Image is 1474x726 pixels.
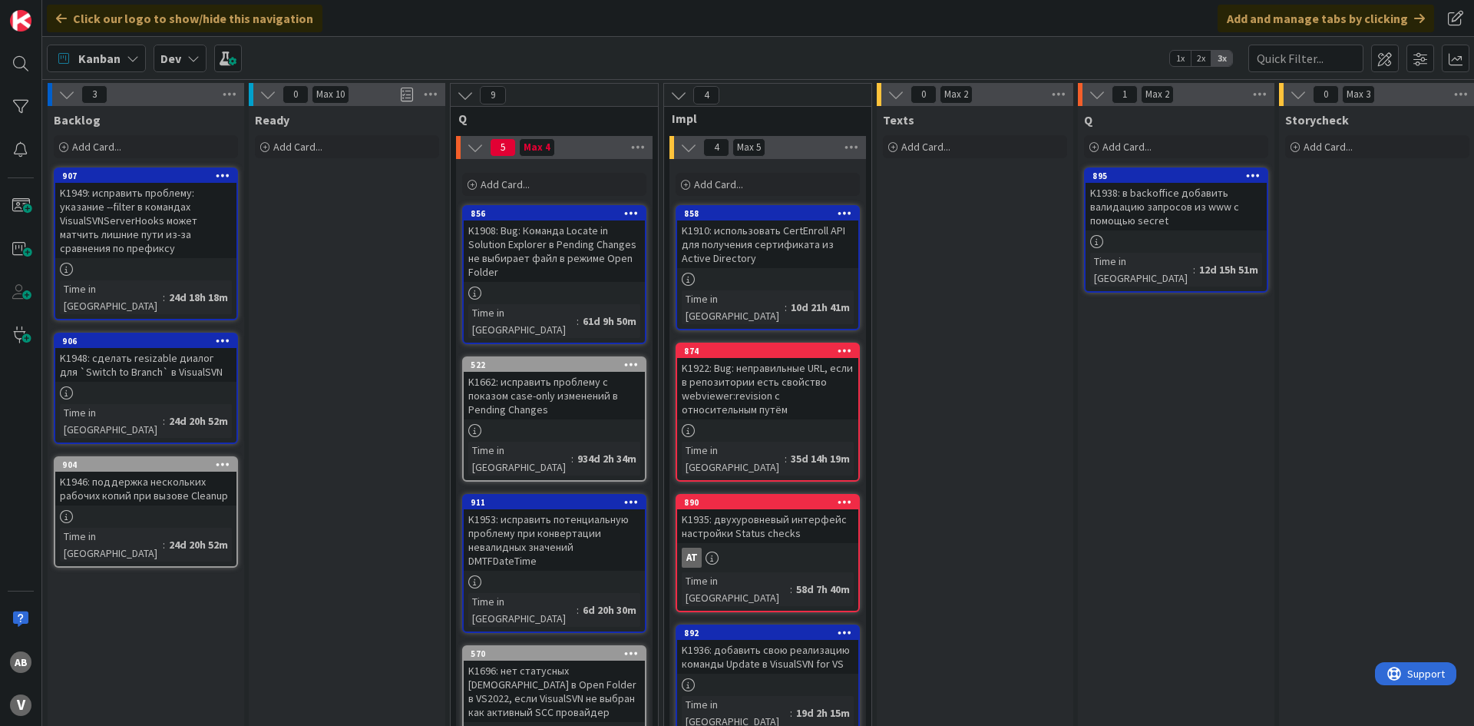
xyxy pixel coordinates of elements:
div: Time in [GEOGRAPHIC_DATA] [1090,253,1193,287]
span: : [163,289,165,306]
div: Time in [GEOGRAPHIC_DATA] [60,528,163,562]
div: Max 4 [524,144,550,151]
span: Add Card... [694,177,743,191]
span: : [790,704,792,721]
div: V [10,695,31,716]
span: Storycheck [1285,112,1349,128]
div: 61d 9h 50m [579,313,640,330]
div: Click our logo to show/hide this navigation [47,5,322,32]
span: Add Card... [273,140,322,154]
div: 24d 18h 18m [165,289,232,306]
div: 570 [464,647,645,661]
div: 890K1935: двухуровневый интерфейс настройки Status checks [677,496,858,543]
div: 904 [55,458,236,472]
a: 904K1946: поддержка нескольких рабочих копий при вызове CleanupTime in [GEOGRAPHIC_DATA]:24d 20h 52m [54,456,238,568]
div: 907K1949: исправить проблему: указание --filter в командах VisualSVNServerHooks может матчить лиш... [55,169,236,258]
div: 12d 15h 51m [1195,261,1262,278]
div: 24d 20h 52m [165,536,232,553]
div: 890 [677,496,858,509]
div: 911 [464,496,645,509]
div: AT [677,548,858,568]
div: 856 [464,207,645,220]
span: Support [32,2,70,21]
div: K1908: Bug: Команда Locate in Solution Explorer в Pending Changes не выбирает файл в режиме Open ... [464,220,645,282]
div: 522 [464,358,645,372]
div: K1948: сделать resizable диалог для `Switch to Branch` в VisualSVN [55,348,236,382]
span: Add Card... [72,140,121,154]
div: 895 [1086,169,1267,183]
span: : [785,299,787,316]
div: 890 [684,497,858,508]
b: Dev [160,51,181,66]
div: Add and manage tabs by clicking [1218,5,1434,32]
span: 0 [911,85,937,104]
div: 906 [62,336,236,346]
div: Time in [GEOGRAPHIC_DATA] [682,572,790,606]
div: 895K1938: в backoffice добавить валидацию запросов из www с помощью secret [1086,169,1267,230]
div: Max 3 [1347,91,1370,98]
div: Time in [GEOGRAPHIC_DATA] [468,593,577,627]
a: 856K1908: Bug: Команда Locate in Solution Explorer в Pending Changes не выбирает файл в режиме Op... [462,205,646,344]
div: 858K1910: использовать CertEnroll API для получения сертификата из Active Directory [677,207,858,268]
div: Max 2 [1145,91,1169,98]
div: 892K1936: добавить свою реализацию команды Update в VisualSVN for VS [677,626,858,674]
span: 1 [1112,85,1138,104]
a: 895K1938: в backoffice добавить валидацию запросов из www с помощью secretTime in [GEOGRAPHIC_DAT... [1084,167,1268,293]
a: 858K1910: использовать CertEnroll API для получения сертификата из Active DirectoryTime in [GEOGR... [676,205,860,330]
span: Add Card... [1102,140,1152,154]
div: Time in [GEOGRAPHIC_DATA] [682,442,785,476]
div: 58d 7h 40m [792,581,854,598]
span: Add Card... [901,140,950,154]
div: Max 2 [944,91,968,98]
span: : [577,602,579,618]
span: Q [1084,112,1092,128]
div: K1922: Bug: неправильные URL, если в репозитории есть свойство webviewer:revision с относительным... [677,358,858,419]
div: K1936: добавить свою реализацию команды Update в VisualSVN for VS [677,640,858,674]
span: : [163,536,165,553]
div: K1935: двухуровневый интерфейс настройки Status checks [677,509,858,543]
div: 874K1922: Bug: неправильные URL, если в репозитории есть свойство webviewer:revision с относитель... [677,344,858,419]
span: Texts [883,112,914,128]
div: Time in [GEOGRAPHIC_DATA] [60,404,163,438]
img: Visit kanbanzone.com [10,10,31,31]
div: K1946: поддержка нескольких рабочих копий при вызове Cleanup [55,472,236,506]
span: Impl [672,111,852,126]
span: Backlog [54,112,101,128]
div: 906K1948: сделать resizable диалог для `Switch to Branch` в VisualSVN [55,334,236,382]
span: Add Card... [481,177,530,191]
span: Kanban [78,49,121,68]
div: 570K1696: нет статусных [DEMOGRAPHIC_DATA] в Open Folder в VS2022, если VisualSVN не выбран как а... [464,647,645,722]
div: 570 [471,648,645,659]
div: K1953: исправить потенциальную проблему при конвертации невалидных значений DMTFDateTime [464,509,645,571]
div: 24d 20h 52m [165,413,232,429]
a: 911K1953: исправить потенциальную проблему при конвертации невалидных значений DMTFDateTimeTime i... [462,494,646,633]
div: 19d 2h 15m [792,704,854,721]
div: 522 [471,360,645,370]
span: Ready [255,112,289,128]
div: 904 [62,459,236,470]
a: 522K1662: исправить проблему с показом case-only изменений в Pending ChangesTime in [GEOGRAPHIC_D... [462,356,646,482]
div: 907 [62,171,236,181]
div: 934d 2h 34m [573,450,640,467]
div: 895 [1092,171,1267,181]
input: Quick Filter... [1248,45,1363,72]
div: Max 5 [737,144,761,151]
a: 906K1948: сделать resizable диалог для `Switch to Branch` в VisualSVNTime in [GEOGRAPHIC_DATA]:24... [54,333,238,444]
span: : [785,450,787,467]
div: 906 [55,334,236,348]
div: Time in [GEOGRAPHIC_DATA] [468,442,571,476]
div: 35d 14h 19m [787,450,854,467]
div: Time in [GEOGRAPHIC_DATA] [468,304,577,338]
div: 522K1662: исправить проблему с показом case-only изменений в Pending Changes [464,358,645,419]
div: K1696: нет статусных [DEMOGRAPHIC_DATA] в Open Folder в VS2022, если VisualSVN не выбран как акти... [464,661,645,722]
span: Add Card... [1304,140,1353,154]
div: 6d 20h 30m [579,602,640,618]
div: Max 10 [316,91,345,98]
span: 0 [1313,85,1339,104]
span: : [571,450,573,467]
span: 4 [693,86,719,104]
span: 3x [1211,51,1232,66]
div: 874 [677,344,858,358]
span: : [577,313,579,330]
div: K1910: использовать CertEnroll API для получения сертификата из Active Directory [677,220,858,268]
